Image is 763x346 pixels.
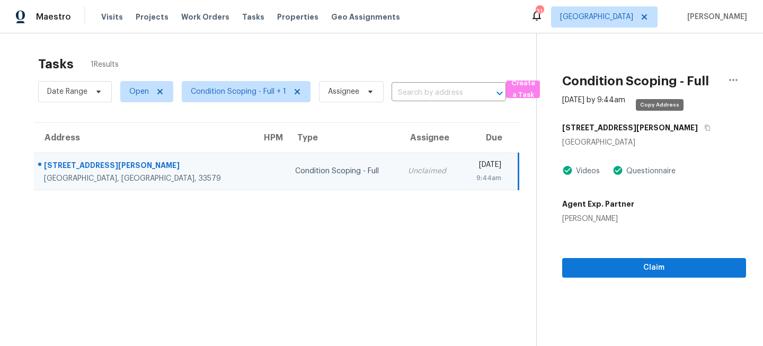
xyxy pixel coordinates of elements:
[613,165,623,176] img: Artifact Present Icon
[277,12,318,22] span: Properties
[36,12,71,22] span: Maestro
[562,137,746,148] div: [GEOGRAPHIC_DATA]
[462,123,518,153] th: Due
[392,85,476,101] input: Search by address
[38,59,74,69] h2: Tasks
[328,86,359,97] span: Assignee
[506,81,540,98] button: Create a Task
[408,166,453,176] div: Unclaimed
[44,173,245,184] div: [GEOGRAPHIC_DATA], [GEOGRAPHIC_DATA], 33579
[562,258,746,278] button: Claim
[562,214,634,224] div: [PERSON_NAME]
[191,86,286,97] span: Condition Scoping - Full + 1
[562,76,709,86] h2: Condition Scoping - Full
[623,166,676,176] div: Questionnaire
[560,12,633,22] span: [GEOGRAPHIC_DATA]
[101,12,123,22] span: Visits
[287,123,400,153] th: Type
[331,12,400,22] span: Geo Assignments
[242,13,264,21] span: Tasks
[400,123,462,153] th: Assignee
[562,199,634,209] h5: Agent Exp. Partner
[470,173,501,183] div: 9:44am
[44,160,245,173] div: [STREET_ADDRESS][PERSON_NAME]
[683,12,747,22] span: [PERSON_NAME]
[562,122,698,133] h5: [STREET_ADDRESS][PERSON_NAME]
[136,12,168,22] span: Projects
[34,123,253,153] th: Address
[511,77,535,102] span: Create a Task
[470,159,501,173] div: [DATE]
[91,59,119,70] span: 1 Results
[253,123,287,153] th: HPM
[571,261,738,274] span: Claim
[295,166,391,176] div: Condition Scoping - Full
[181,12,229,22] span: Work Orders
[536,6,543,17] div: 31
[562,165,573,176] img: Artifact Present Icon
[47,86,87,97] span: Date Range
[562,95,625,105] div: [DATE] by 9:44am
[129,86,149,97] span: Open
[573,166,600,176] div: Videos
[492,86,507,101] button: Open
